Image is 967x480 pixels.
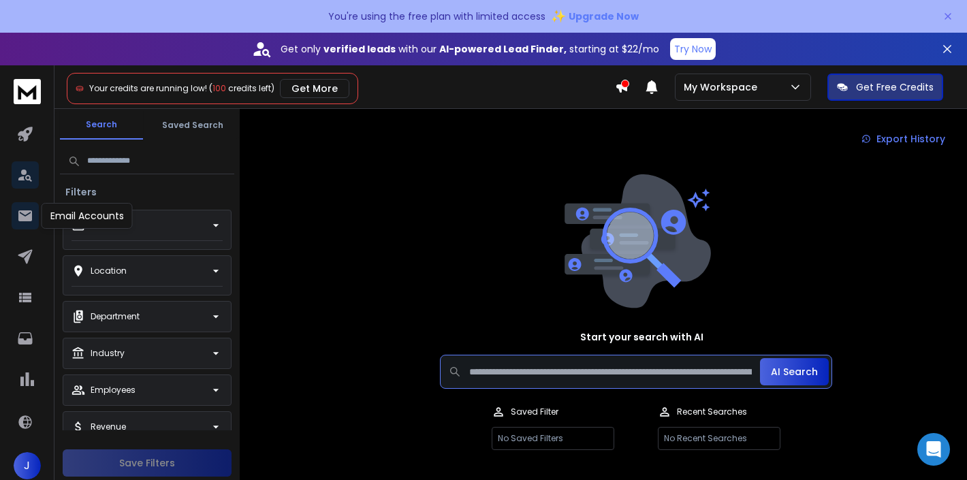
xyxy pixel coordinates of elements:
[760,358,829,385] button: AI Search
[856,80,934,94] p: Get Free Credits
[281,42,659,56] p: Get only with our starting at $22/mo
[91,311,140,322] p: Department
[827,74,943,101] button: Get Free Credits
[323,42,396,56] strong: verified leads
[151,112,234,139] button: Saved Search
[280,79,349,98] button: Get More
[91,266,127,276] p: Location
[851,125,956,153] a: Export History
[209,82,274,94] span: ( credits left)
[439,42,567,56] strong: AI-powered Lead Finder,
[14,452,41,479] button: J
[551,3,639,30] button: ✨Upgrade Now
[91,421,126,432] p: Revenue
[658,427,780,450] p: No Recent Searches
[551,7,566,26] span: ✨
[677,406,747,417] p: Recent Searches
[60,111,143,140] button: Search
[89,82,207,94] span: Your credits are running low!
[91,348,125,359] p: Industry
[328,10,545,23] p: You're using the free plan with limited access
[917,433,950,466] div: Open Intercom Messenger
[14,79,41,104] img: logo
[569,10,639,23] span: Upgrade Now
[511,406,558,417] p: Saved Filter
[60,185,102,199] h3: Filters
[670,38,716,60] button: Try Now
[674,42,712,56] p: Try Now
[212,82,226,94] span: 100
[561,174,711,308] img: image
[684,80,763,94] p: My Workspace
[580,330,703,344] h1: Start your search with AI
[91,385,136,396] p: Employees
[492,427,614,450] p: No Saved Filters
[42,203,133,229] div: Email Accounts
